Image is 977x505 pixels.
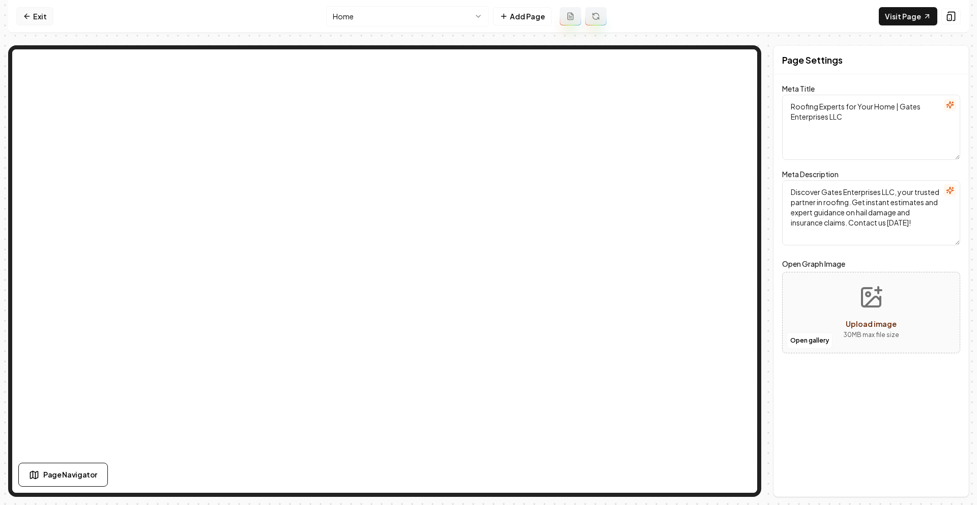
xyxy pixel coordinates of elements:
a: Visit Page [879,7,937,25]
label: Open Graph Image [782,258,960,270]
button: Upload image [835,277,907,348]
h2: Page Settings [782,53,843,67]
button: Page Navigator [18,463,108,487]
button: Add admin page prompt [560,7,581,25]
p: 30 MB max file size [843,330,899,340]
label: Meta Description [782,170,839,179]
button: Regenerate page [585,7,607,25]
label: Meta Title [782,84,815,93]
button: Add Page [493,7,552,25]
a: Exit [16,7,53,25]
span: Page Navigator [43,469,97,480]
button: Open gallery [787,332,832,349]
span: Upload image [846,319,897,328]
